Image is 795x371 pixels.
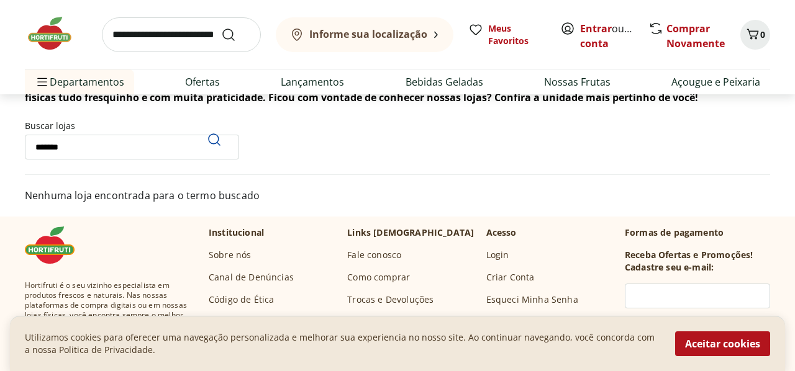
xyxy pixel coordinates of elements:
a: Esqueci Minha Senha [486,293,578,306]
p: Acesso [486,226,517,239]
a: Açougue e Peixaria [671,74,760,89]
span: Hortifruti é o seu vizinho especialista em produtos frescos e naturais. Nas nossas plataformas de... [25,280,189,350]
a: Criar Conta [486,271,535,284]
span: Departamentos [35,67,124,97]
input: search [102,17,261,52]
a: Ofertas [185,74,220,89]
b: Informe sua localização [309,27,427,41]
span: Meus Favoritos [488,22,545,47]
a: Lançamentos [281,74,344,89]
a: Meus Favoritos [468,22,545,47]
button: Aceitar cookies [675,331,770,356]
button: Menu [35,67,50,97]
p: Institucional [209,226,264,239]
a: Fale conosco [347,249,401,261]
a: Login [486,249,509,261]
button: Submit Search [221,27,251,42]
a: Trocas e Devoluções [347,293,434,306]
a: Criar conta [580,22,648,50]
button: Informe sua localização [276,17,453,52]
p: Formas de pagamento [625,226,770,239]
p: Links [DEMOGRAPHIC_DATA] [347,226,474,239]
a: Código de Ética [209,293,274,306]
span: Nenhuma loja encontrada para o termo buscado [25,190,260,201]
a: Como comprar [347,271,410,284]
img: Hortifruti [25,15,87,52]
a: Canal de Denúncias [209,271,294,284]
a: Comprar Novamente [666,22,725,50]
p: Utilizamos cookies para oferecer uma navegação personalizada e melhorar sua experiencia no nosso ... [25,331,660,356]
h3: Receba Ofertas e Promoções! [625,249,753,261]
a: Nossas Frutas [544,74,611,89]
label: Buscar lojas [25,120,239,159]
a: Entrar [580,22,612,35]
button: Pesquisar [199,125,229,154]
a: Sobre nós [209,249,251,261]
img: Hortifruti [25,226,87,264]
input: Buscar lojasPesquisar [25,135,239,159]
h3: Cadastre seu e-mail: [625,261,714,274]
button: Carrinho [740,20,770,50]
span: ou [580,21,635,51]
span: 0 [760,29,765,40]
a: Bebidas Geladas [406,74,483,89]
